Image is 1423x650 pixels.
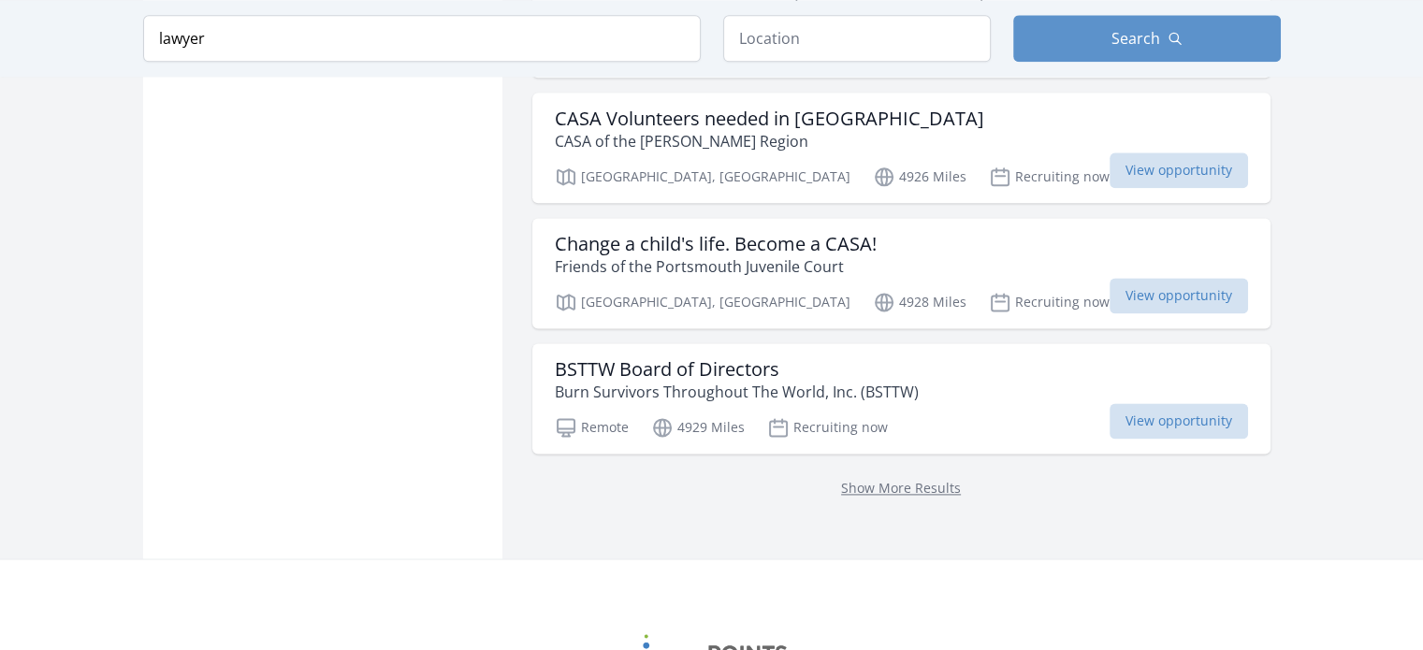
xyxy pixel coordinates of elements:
[532,218,1271,328] a: Change a child's life. Become a CASA! Friends of the Portsmouth Juvenile Court [GEOGRAPHIC_DATA],...
[1013,15,1281,62] button: Search
[555,416,629,439] p: Remote
[767,416,888,439] p: Recruiting now
[532,343,1271,454] a: BSTTW Board of Directors Burn Survivors Throughout The World, Inc. (BSTTW) Remote 4929 Miles Recr...
[989,291,1110,313] p: Recruiting now
[1110,403,1248,439] span: View opportunity
[555,255,877,278] p: Friends of the Portsmouth Juvenile Court
[989,166,1110,188] p: Recruiting now
[841,479,961,497] a: Show More Results
[555,166,850,188] p: [GEOGRAPHIC_DATA], [GEOGRAPHIC_DATA]
[555,233,877,255] h3: Change a child's life. Become a CASA!
[723,15,991,62] input: Location
[1110,152,1248,188] span: View opportunity
[555,130,984,152] p: CASA of the [PERSON_NAME] Region
[1110,278,1248,313] span: View opportunity
[555,108,984,130] h3: CASA Volunteers needed in [GEOGRAPHIC_DATA]
[555,358,919,381] h3: BSTTW Board of Directors
[873,291,966,313] p: 4928 Miles
[143,15,701,62] input: Keyword
[532,93,1271,203] a: CASA Volunteers needed in [GEOGRAPHIC_DATA] CASA of the [PERSON_NAME] Region [GEOGRAPHIC_DATA], [...
[555,291,850,313] p: [GEOGRAPHIC_DATA], [GEOGRAPHIC_DATA]
[1111,27,1160,50] span: Search
[555,381,919,403] p: Burn Survivors Throughout The World, Inc. (BSTTW)
[651,416,745,439] p: 4929 Miles
[873,166,966,188] p: 4926 Miles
